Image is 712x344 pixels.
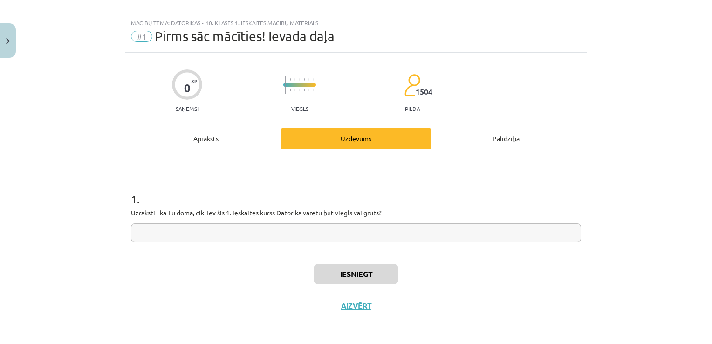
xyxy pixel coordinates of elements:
img: icon-long-line-d9ea69661e0d244f92f715978eff75569469978d946b2353a9bb055b3ed8787d.svg [285,76,286,94]
p: Viegls [291,105,308,112]
img: icon-short-line-57e1e144782c952c97e751825c79c345078a6d821885a25fce030b3d8c18986b.svg [304,78,305,81]
p: Uzraksti - kā Tu domā, cik Tev šis 1. ieskaites kurss Datorikā varētu būt viegls vai grūts? [131,208,581,218]
img: icon-short-line-57e1e144782c952c97e751825c79c345078a6d821885a25fce030b3d8c18986b.svg [304,89,305,91]
img: icon-short-line-57e1e144782c952c97e751825c79c345078a6d821885a25fce030b3d8c18986b.svg [299,78,300,81]
span: 1504 [416,88,432,96]
img: students-c634bb4e5e11cddfef0936a35e636f08e4e9abd3cc4e673bd6f9a4125e45ecb1.svg [404,74,420,97]
p: Saņemsi [172,105,202,112]
img: icon-short-line-57e1e144782c952c97e751825c79c345078a6d821885a25fce030b3d8c18986b.svg [313,89,314,91]
img: icon-close-lesson-0947bae3869378f0d4975bcd49f059093ad1ed9edebbc8119c70593378902aed.svg [6,38,10,44]
img: icon-short-line-57e1e144782c952c97e751825c79c345078a6d821885a25fce030b3d8c18986b.svg [290,78,291,81]
button: Iesniegt [314,264,398,284]
span: XP [191,78,197,83]
img: icon-short-line-57e1e144782c952c97e751825c79c345078a6d821885a25fce030b3d8c18986b.svg [290,89,291,91]
div: Mācību tēma: Datorikas - 10. klases 1. ieskaites mācību materiāls [131,20,581,26]
div: Uzdevums [281,128,431,149]
div: 0 [184,82,191,95]
img: icon-short-line-57e1e144782c952c97e751825c79c345078a6d821885a25fce030b3d8c18986b.svg [308,78,309,81]
p: pilda [405,105,420,112]
div: Palīdzība [431,128,581,149]
h1: 1 . [131,176,581,205]
img: icon-short-line-57e1e144782c952c97e751825c79c345078a6d821885a25fce030b3d8c18986b.svg [313,78,314,81]
button: Aizvērt [338,301,374,310]
img: icon-short-line-57e1e144782c952c97e751825c79c345078a6d821885a25fce030b3d8c18986b.svg [308,89,309,91]
img: icon-short-line-57e1e144782c952c97e751825c79c345078a6d821885a25fce030b3d8c18986b.svg [294,78,295,81]
span: Pirms sāc mācīties! Ievada daļa [155,28,335,44]
div: Apraksts [131,128,281,149]
img: icon-short-line-57e1e144782c952c97e751825c79c345078a6d821885a25fce030b3d8c18986b.svg [299,89,300,91]
span: #1 [131,31,152,42]
img: icon-short-line-57e1e144782c952c97e751825c79c345078a6d821885a25fce030b3d8c18986b.svg [294,89,295,91]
